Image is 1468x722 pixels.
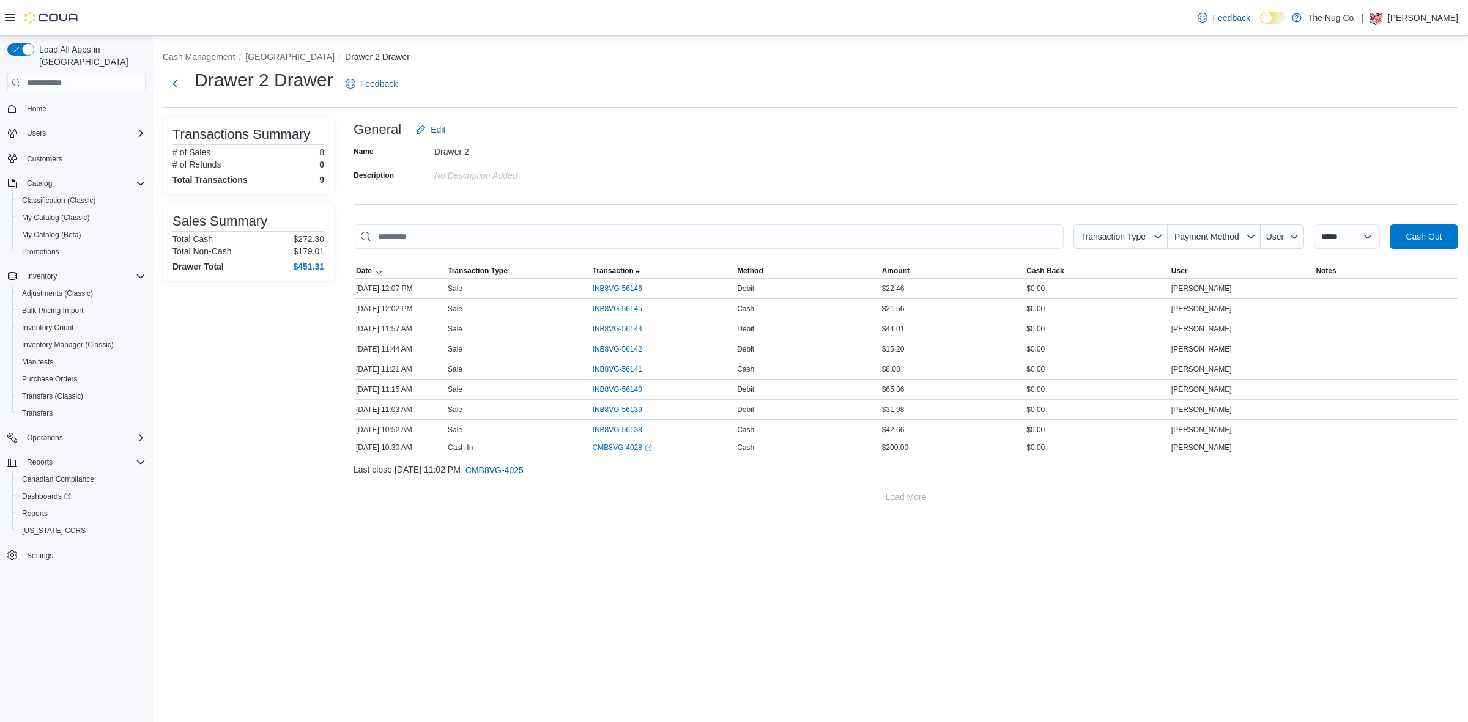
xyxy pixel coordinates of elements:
button: My Catalog (Classic) [12,209,150,226]
button: INB8VG-56146 [593,281,654,296]
span: Promotions [17,245,146,259]
span: $21.56 [882,304,905,314]
div: [DATE] 11:44 AM [354,342,445,356]
button: Bulk Pricing Import [12,302,150,319]
p: Cash In [448,443,473,452]
span: Settings [27,551,53,561]
span: Reports [17,506,146,521]
a: Dashboards [17,489,76,504]
span: Inventory Count [17,320,146,335]
span: Adjustments (Classic) [22,289,93,298]
span: Debit [737,405,754,414]
span: Amount [882,266,910,276]
p: The Nug Co. [1308,10,1356,25]
button: INB8VG-56140 [593,382,654,397]
a: Adjustments (Classic) [17,286,98,301]
a: [US_STATE] CCRS [17,523,91,538]
button: INB8VG-56144 [593,322,654,336]
button: INB8VG-56139 [593,402,654,417]
button: Users [2,125,150,142]
button: Reports [22,455,57,470]
a: Promotions [17,245,64,259]
span: $65.36 [882,385,905,394]
div: $0.00 [1024,422,1169,437]
button: Home [2,100,150,117]
button: Inventory [22,269,62,284]
a: Transfers (Classic) [17,389,88,403]
div: Last close [DATE] 11:02 PM [354,458,1458,482]
span: Reports [22,509,48,518]
button: User [1261,224,1304,249]
span: Manifests [22,357,53,367]
h6: Total Non-Cash [172,246,232,256]
div: [DATE] 11:15 AM [354,382,445,397]
a: CMB8VG-4028External link [593,443,652,452]
button: User [1169,263,1314,278]
span: Bulk Pricing Import [22,306,84,315]
h6: Total Cash [172,234,213,244]
button: Users [22,126,51,141]
button: Amount [880,263,1025,278]
span: $8.08 [882,364,900,374]
input: Dark Mode [1260,12,1286,24]
button: Promotions [12,243,150,260]
div: [DATE] 10:30 AM [354,440,445,455]
button: Cash Back [1024,263,1169,278]
button: Manifests [12,353,150,370]
div: $0.00 [1024,342,1169,356]
label: Description [354,171,394,180]
span: [PERSON_NAME] [1171,425,1232,435]
span: Users [27,128,46,138]
span: Date [356,266,372,276]
span: INB8VG-56140 [593,385,642,394]
button: Cash Out [1390,224,1458,249]
svg: External link [645,444,652,452]
button: [GEOGRAPHIC_DATA] [245,52,335,62]
div: $0.00 [1024,362,1169,377]
h4: Total Transactions [172,175,248,185]
span: Cash [737,304,754,314]
button: INB8VG-56141 [593,362,654,377]
span: Reports [22,455,146,470]
a: Transfers [17,406,57,421]
div: [DATE] 10:52 AM [354,422,445,437]
span: [PERSON_NAME] [1171,443,1232,452]
button: Load More [354,485,1458,509]
span: Inventory Count [22,323,74,333]
a: Inventory Manager (Classic) [17,337,119,352]
span: Canadian Compliance [17,472,146,487]
p: 8 [319,147,324,157]
a: Feedback [341,72,402,96]
span: Payment Method [1174,232,1239,241]
button: Date [354,263,445,278]
span: Dashboards [22,492,71,501]
span: Transfers (Classic) [22,391,83,401]
p: | [1361,10,1363,25]
a: Reports [17,506,53,521]
button: Operations [22,430,68,445]
span: Cash [737,425,754,435]
button: Canadian Compliance [12,471,150,488]
nav: Complex example [7,95,146,596]
h4: 9 [319,175,324,185]
button: Catalog [22,176,57,191]
img: Cova [24,12,80,24]
span: Classification (Classic) [22,196,96,205]
button: Inventory [2,268,150,285]
div: Drawer 2 [434,142,598,157]
span: Inventory [22,269,146,284]
span: [PERSON_NAME] [1171,284,1232,293]
span: Notes [1316,266,1336,276]
a: Purchase Orders [17,372,83,386]
button: Reports [2,454,150,471]
span: Transfers [22,408,53,418]
span: Method [737,266,763,276]
button: Catalog [2,175,150,192]
button: Operations [2,429,150,446]
span: Transaction Type [448,266,508,276]
button: [US_STATE] CCRS [12,522,150,539]
div: [DATE] 11:21 AM [354,362,445,377]
span: [PERSON_NAME] [1171,344,1232,354]
span: [PERSON_NAME] [1171,385,1232,394]
span: Settings [22,548,146,563]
